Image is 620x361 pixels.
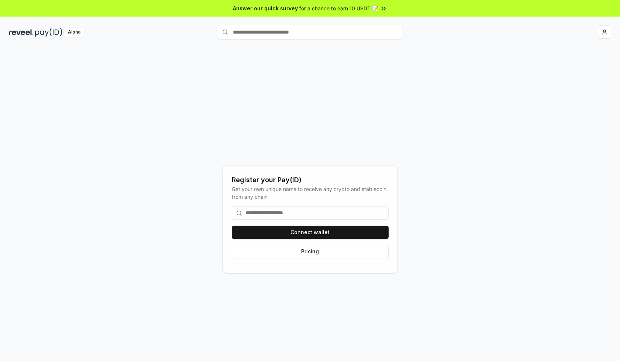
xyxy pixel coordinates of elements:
[232,245,389,258] button: Pricing
[64,28,85,37] div: Alpha
[232,185,389,201] div: Get your own unique name to receive any crypto and stablecoin, from any chain
[232,226,389,239] button: Connect wallet
[233,4,298,12] span: Answer our quick survey
[9,28,34,37] img: reveel_dark
[299,4,378,12] span: for a chance to earn 10 USDT 📝
[35,28,62,37] img: pay_id
[232,175,389,185] div: Register your Pay(ID)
